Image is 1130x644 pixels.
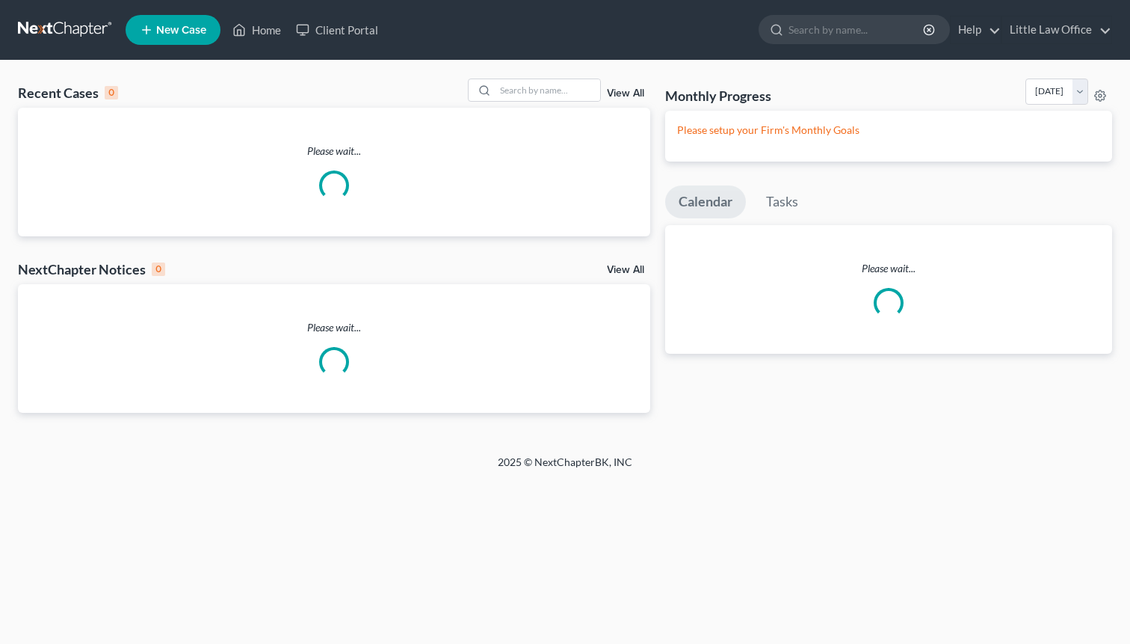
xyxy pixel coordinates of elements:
p: Please wait... [18,320,650,335]
div: 2025 © NextChapterBK, INC [139,455,991,482]
a: Little Law Office [1002,16,1111,43]
a: Home [225,16,288,43]
a: View All [607,265,644,275]
a: Calendar [665,185,746,218]
span: New Case [156,25,206,36]
a: Help [951,16,1001,43]
div: 0 [152,263,165,276]
h3: Monthly Progress [665,87,771,105]
p: Please setup your Firm's Monthly Goals [677,123,1100,138]
a: Client Portal [288,16,386,43]
div: NextChapter Notices [18,260,165,278]
p: Please wait... [665,261,1112,276]
a: Tasks [753,185,812,218]
a: View All [607,88,644,99]
input: Search by name... [788,16,925,43]
p: Please wait... [18,144,650,159]
input: Search by name... [495,79,600,101]
div: 0 [105,86,118,99]
div: Recent Cases [18,84,118,102]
